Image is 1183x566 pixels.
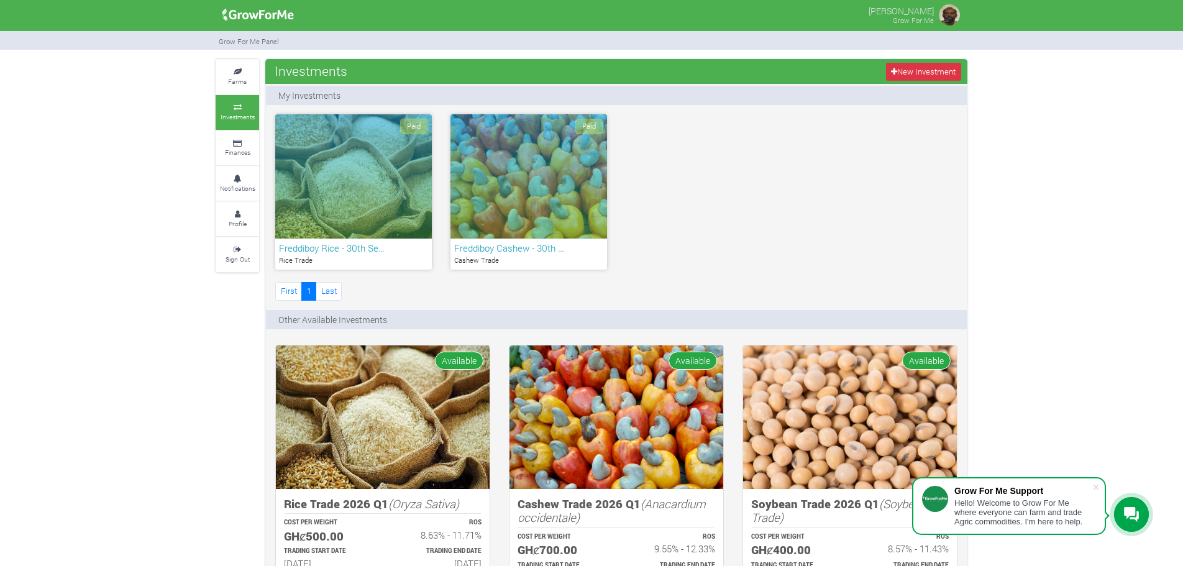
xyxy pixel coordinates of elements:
[225,148,250,157] small: Finances
[394,547,482,556] p: Estimated Trading End Date
[216,202,259,236] a: Profile
[279,255,428,266] p: Rice Trade
[216,95,259,129] a: Investments
[316,282,342,300] a: Last
[454,242,603,253] h6: Freddiboy Cashew - 30th …
[284,497,482,511] h5: Rice Trade 2026 Q1
[628,543,715,554] h6: 9.55% - 12.33%
[278,89,340,102] p: My Investments
[275,114,432,270] a: Paid Freddiboy Rice - 30th Se… Rice Trade
[216,60,259,94] a: Farms
[669,352,717,370] span: Available
[284,529,372,544] h5: GHȼ500.00
[454,255,603,266] p: Cashew Trade
[218,2,298,27] img: growforme image
[450,114,607,270] a: Paid Freddiboy Cashew - 30th … Cashew Trade
[954,498,1092,526] div: Hello! Welcome to Grow For Me where everyone can farm and trade Agric commodities. I'm here to help.
[229,219,247,228] small: Profile
[301,282,316,300] a: 1
[509,345,723,489] img: growforme image
[284,518,372,527] p: COST PER WEIGHT
[751,496,926,526] i: (Soybean Trade)
[861,532,949,542] p: ROS
[751,497,949,525] h5: Soybean Trade 2026 Q1
[228,77,247,86] small: Farms
[575,119,603,134] span: Paid
[435,352,483,370] span: Available
[937,2,962,27] img: growforme image
[751,543,839,557] h5: GHȼ400.00
[400,119,427,134] span: Paid
[743,345,957,489] img: growforme image
[219,37,279,46] small: Grow For Me Panel
[220,184,255,193] small: Notifications
[518,543,605,557] h5: GHȼ700.00
[276,345,490,489] img: growforme image
[284,547,372,556] p: Estimated Trading Start Date
[869,2,934,17] p: [PERSON_NAME]
[902,352,951,370] span: Available
[279,242,428,253] h6: Freddiboy Rice - 30th Se…
[518,532,605,542] p: COST PER WEIGHT
[751,532,839,542] p: COST PER WEIGHT
[216,167,259,201] a: Notifications
[518,496,706,526] i: (Anacardium occidentale)
[886,63,961,81] a: New Investment
[388,496,459,511] i: (Oryza Sativa)
[893,16,934,25] small: Grow For Me
[221,112,255,121] small: Investments
[272,58,350,83] span: Investments
[275,282,342,300] nav: Page Navigation
[394,529,482,541] h6: 8.63% - 11.71%
[861,543,949,554] h6: 8.57% - 11.43%
[275,282,302,300] a: First
[518,497,715,525] h5: Cashew Trade 2026 Q1
[226,255,250,263] small: Sign Out
[216,131,259,165] a: Finances
[628,532,715,542] p: ROS
[278,313,387,326] p: Other Available Investments
[216,237,259,272] a: Sign Out
[394,518,482,527] p: ROS
[954,486,1092,496] div: Grow For Me Support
